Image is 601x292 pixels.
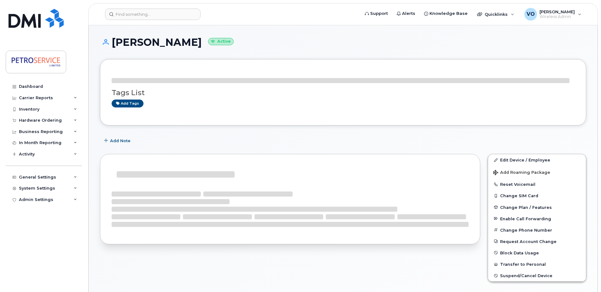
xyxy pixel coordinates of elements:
span: Add Note [110,138,131,144]
button: Suspend/Cancel Device [488,270,586,281]
button: Reset Voicemail [488,179,586,190]
span: Suspend/Cancel Device [500,273,552,278]
h3: Tags List [112,89,575,97]
button: Request Account Change [488,236,586,247]
span: Change Plan / Features [500,205,552,210]
button: Block Data Usage [488,247,586,259]
a: Edit Device / Employee [488,154,586,166]
button: Change SIM Card [488,190,586,201]
span: Add Roaming Package [493,170,550,176]
small: Active [208,38,234,45]
span: Enable Call Forwarding [500,216,551,221]
a: Add tags [112,100,143,107]
button: Change Phone Number [488,224,586,236]
button: Add Roaming Package [488,166,586,179]
button: Add Note [100,135,136,146]
button: Enable Call Forwarding [488,213,586,224]
h1: [PERSON_NAME] [100,37,586,48]
button: Transfer to Personal [488,259,586,270]
button: Change Plan / Features [488,202,586,213]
